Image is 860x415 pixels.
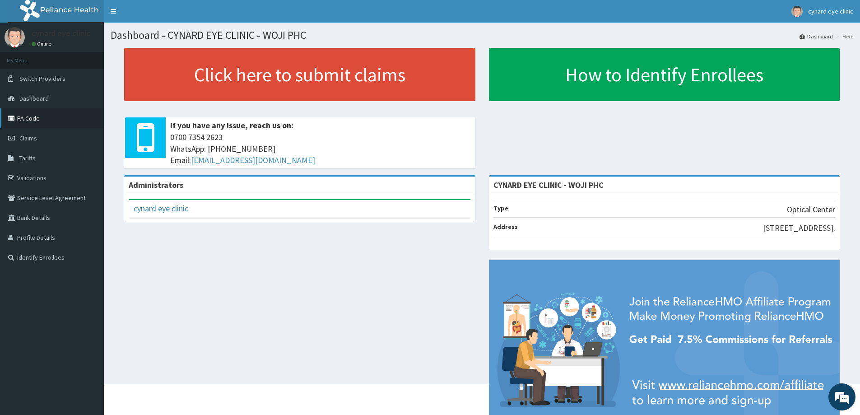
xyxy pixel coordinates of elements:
[111,29,853,41] h1: Dashboard - CYNARD EYE CLINIC - WOJI PHC
[148,5,170,26] div: Minimize live chat window
[32,41,53,47] a: Online
[191,155,315,165] a: [EMAIL_ADDRESS][DOMAIN_NAME]
[5,247,172,278] textarea: Type your message and hit 'Enter'
[493,223,518,231] b: Address
[489,48,840,101] a: How to Identify Enrollees
[787,204,835,215] p: Optical Center
[791,6,803,17] img: User Image
[808,7,853,15] span: cynard eye clinic
[493,180,604,190] strong: CYNARD EYE CLINIC - WOJI PHC
[19,134,37,142] span: Claims
[493,204,508,212] b: Type
[17,45,37,68] img: d_794563401_company_1708531726252_794563401
[19,154,36,162] span: Tariffs
[124,48,475,101] a: Click here to submit claims
[170,131,471,166] span: 0700 7354 2623 WhatsApp: [PHONE_NUMBER] Email:
[47,51,152,62] div: Chat with us now
[52,114,125,205] span: We're online!
[5,27,25,47] img: User Image
[834,33,853,40] li: Here
[170,120,293,131] b: If you have any issue, reach us on:
[32,29,91,37] p: cynard eye clinic
[129,180,183,190] b: Administrators
[800,33,833,40] a: Dashboard
[19,75,65,83] span: Switch Providers
[19,94,49,103] span: Dashboard
[134,203,188,214] a: cynard eye clinic
[763,222,835,234] p: [STREET_ADDRESS].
